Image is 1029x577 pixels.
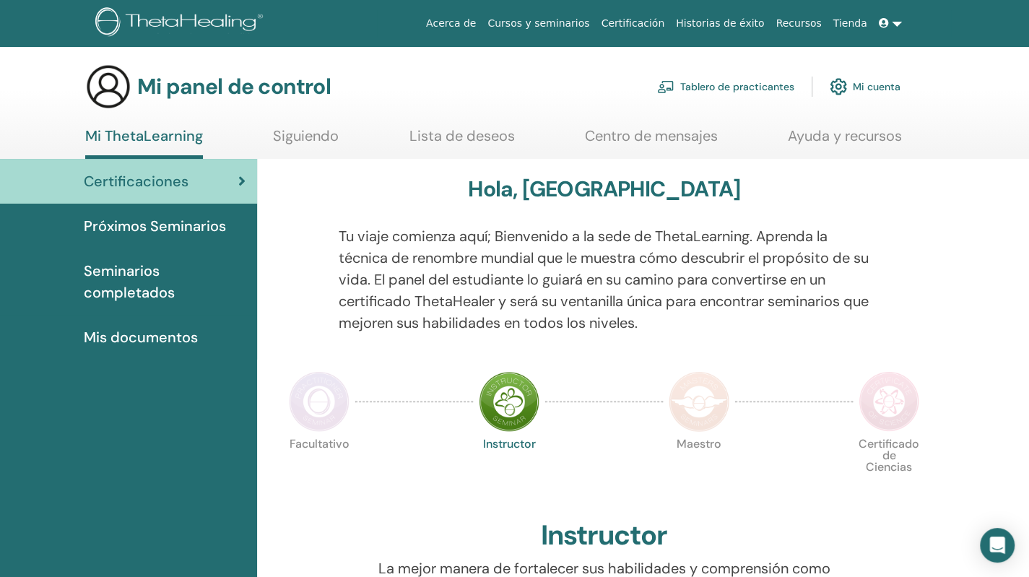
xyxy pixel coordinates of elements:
font: Tablero de practicantes [680,81,794,94]
a: Acerca de [420,10,482,37]
font: Maestro [677,436,721,451]
div: Open Intercom Messenger [980,528,1015,563]
font: Certificaciones [84,172,188,191]
font: Recursos [776,17,821,29]
font: Historias de éxito [676,17,764,29]
font: Certificado de Ciencias [859,436,919,474]
img: logo.png [95,7,268,40]
font: Mi ThetaLearning [85,126,203,145]
a: Tienda [828,10,873,37]
img: Certificado de Ciencias [859,371,919,432]
font: Acerca de [426,17,476,29]
font: Mi panel de control [137,72,331,100]
a: Siguiendo [273,127,339,155]
a: Recursos [770,10,827,37]
a: Mi ThetaLearning [85,127,203,159]
font: Instructor [541,517,667,553]
font: Facultativo [290,436,349,451]
a: Historias de éxito [670,10,770,37]
font: Tienda [833,17,867,29]
font: Cursos y seminarios [487,17,589,29]
img: chalkboard-teacher.svg [657,80,674,93]
img: Instructor [479,371,539,432]
font: Próximos Seminarios [84,217,226,235]
a: Tablero de practicantes [657,71,794,103]
a: Certificación [595,10,670,37]
a: Cursos y seminarios [482,10,595,37]
font: Lista de deseos [409,126,515,145]
a: Lista de deseos [409,127,515,155]
font: Hola, [GEOGRAPHIC_DATA] [468,175,740,203]
font: Ayuda y recursos [788,126,902,145]
font: Tu viaje comienza aquí; Bienvenido a la sede de ThetaLearning. Aprenda la técnica de renombre mun... [339,227,869,332]
font: Mis documentos [84,328,198,347]
img: generic-user-icon.jpg [85,64,131,110]
a: Ayuda y recursos [788,127,902,155]
font: Certificación [601,17,664,29]
img: Facultativo [289,371,349,432]
font: Siguiendo [273,126,339,145]
img: Maestro [669,371,729,432]
a: Mi cuenta [830,71,900,103]
a: Centro de mensajes [585,127,718,155]
font: Mi cuenta [853,81,900,94]
font: Centro de mensajes [585,126,718,145]
img: cog.svg [830,74,847,99]
font: Seminarios completados [84,261,175,302]
font: Instructor [483,436,536,451]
